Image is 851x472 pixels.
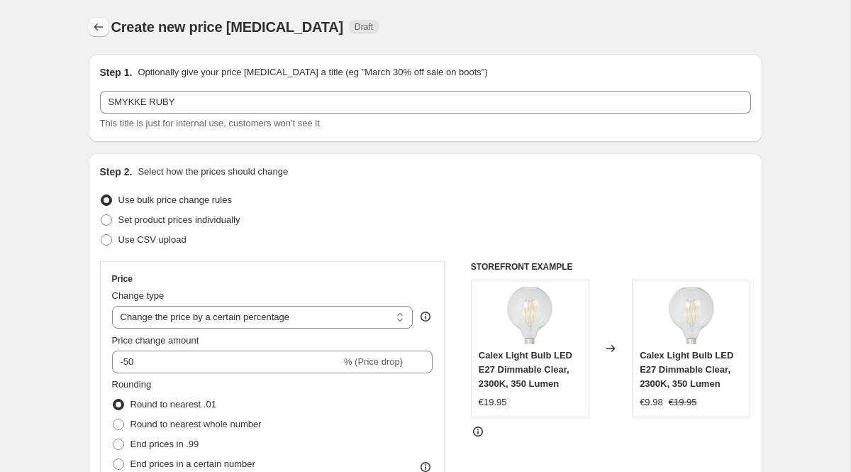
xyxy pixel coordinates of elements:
[138,65,487,79] p: Optionally give your price [MEDICAL_DATA] a title (eg "March 30% off sale on boots")
[118,194,232,205] span: Use bulk price change rules
[501,287,558,344] img: 425474_a7a0b2c4-9a15-448b-bbed-acca2de739c6_80x.jpg
[112,273,133,285] h3: Price
[640,350,733,389] span: Calex Light Bulb LED E27 Dimmable Clear, 2300K, 350 Lumen
[418,309,433,324] div: help
[89,17,109,37] button: Price change jobs
[130,399,216,410] span: Round to nearest .01
[112,379,152,390] span: Rounding
[118,234,187,245] span: Use CSV upload
[471,261,751,273] h6: STOREFRONT EXAMPLE
[100,118,320,128] span: This title is just for internal use, customers won't see it
[479,395,507,410] div: €19.95
[640,395,663,410] div: €9.98
[138,165,288,179] p: Select how the prices should change
[100,65,133,79] h2: Step 1.
[130,439,199,449] span: End prices in .99
[112,351,341,373] input: -15
[355,21,373,33] span: Draft
[111,19,344,35] span: Create new price [MEDICAL_DATA]
[112,335,199,346] span: Price change amount
[118,214,240,225] span: Set product prices individually
[663,287,720,344] img: 425474_a7a0b2c4-9a15-448b-bbed-acca2de739c6_80x.jpg
[130,419,262,429] span: Round to nearest whole number
[112,290,165,301] span: Change type
[100,91,751,114] input: 30% off holiday sale
[669,395,697,410] strike: €19.95
[344,356,403,367] span: % (Price drop)
[100,165,133,179] h2: Step 2.
[130,459,255,469] span: End prices in a certain number
[479,350,572,389] span: Calex Light Bulb LED E27 Dimmable Clear, 2300K, 350 Lumen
